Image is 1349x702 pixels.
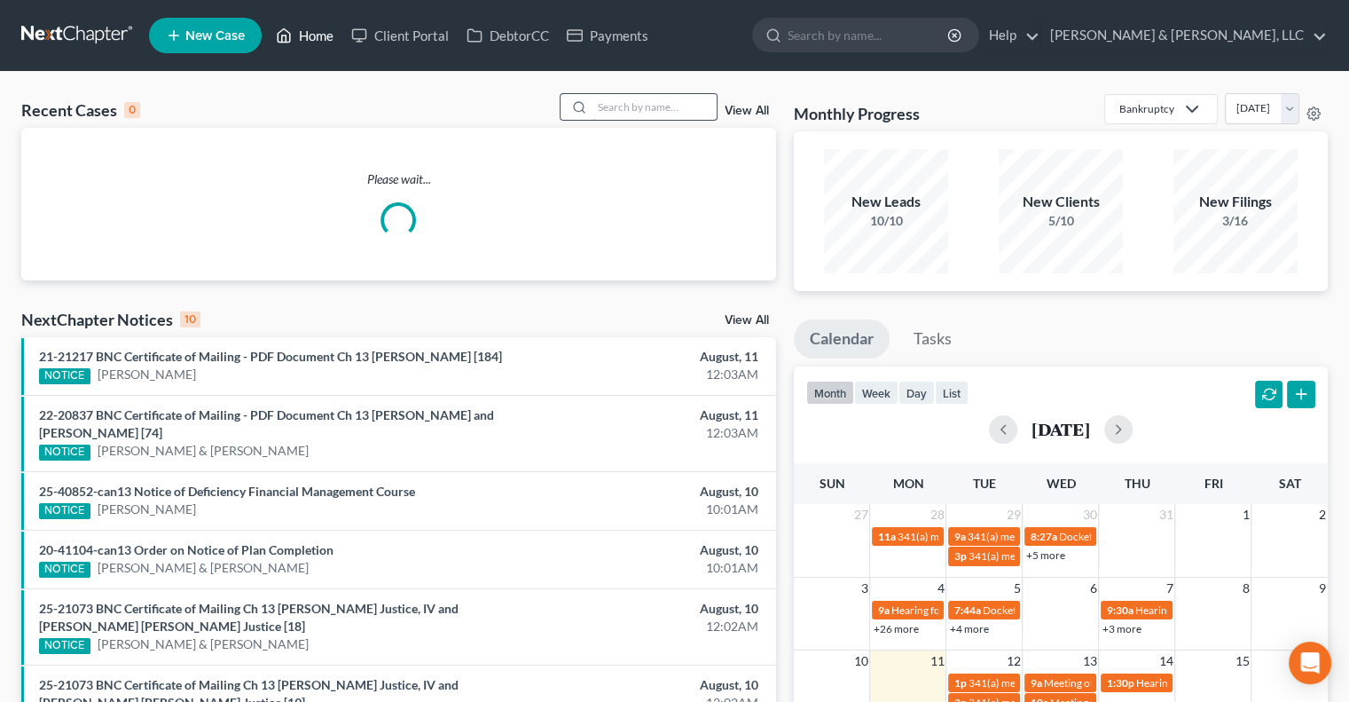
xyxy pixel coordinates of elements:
span: Mon [892,476,923,491]
a: 20-41104-can13 Order on Notice of Plan Completion [39,542,333,557]
button: day [898,381,935,405]
div: August, 10 [530,600,758,618]
span: 1 [1240,504,1251,525]
div: NOTICE [39,638,90,654]
span: 8:27a [1030,530,1056,543]
span: 9 [1317,578,1328,599]
a: +3 more [1102,622,1141,635]
a: +26 more [873,622,918,635]
div: 0 [124,102,140,118]
span: Sat [1278,476,1300,491]
span: 2 [1317,504,1328,525]
button: week [854,381,898,405]
div: Recent Cases [21,99,140,121]
span: Docket Text: for [PERSON_NAME] [982,603,1141,617]
div: Open Intercom Messenger [1289,642,1331,684]
div: NOTICE [39,562,90,578]
a: [PERSON_NAME] & [PERSON_NAME] [98,559,309,577]
span: 10 [851,651,869,672]
span: Hearing for [PERSON_NAME] [890,603,1029,617]
a: Help [980,20,1039,51]
div: Bankruptcy [1119,101,1174,116]
div: August, 10 [530,676,758,694]
span: 7:44a [953,603,980,617]
div: 10:01AM [530,559,758,577]
a: +4 more [949,622,988,635]
div: NOTICE [39,503,90,519]
div: New Filings [1173,192,1298,212]
a: [PERSON_NAME] & [PERSON_NAME] [98,442,309,460]
span: 30 [1080,504,1098,525]
span: New Case [185,29,245,43]
div: NOTICE [39,368,90,384]
span: 3p [953,549,966,563]
a: Tasks [898,319,968,359]
a: 25-21073 BNC Certificate of Mailing Ch 13 [PERSON_NAME] Justice, IV and [PERSON_NAME] [PERSON_NAM... [39,601,459,634]
div: 3/16 [1173,212,1298,230]
input: Search by name... [788,19,950,51]
span: Hearing for [PERSON_NAME] [1135,676,1274,690]
a: 21-21217 BNC Certificate of Mailing - PDF Document Ch 13 [PERSON_NAME] [184] [39,349,502,364]
div: 5/10 [999,212,1123,230]
div: 12:03AM [530,424,758,442]
span: Docket Text: for [PERSON_NAME] [1058,530,1217,543]
span: 1p [953,676,966,690]
span: 15 [1233,651,1251,672]
a: [PERSON_NAME] & [PERSON_NAME], LLC [1041,20,1327,51]
div: New Leads [824,192,948,212]
span: 341(a) meeting for [PERSON_NAME] [967,530,1138,543]
div: August, 11 [530,348,758,366]
div: 12:03AM [530,366,758,383]
a: 22-20837 BNC Certificate of Mailing - PDF Document Ch 13 [PERSON_NAME] and [PERSON_NAME] [74] [39,407,494,440]
a: Payments [558,20,657,51]
input: Search by name... [592,94,717,120]
span: 11 [928,651,945,672]
div: 10 [180,312,200,327]
a: View All [725,314,769,327]
span: 5 [1011,578,1022,599]
button: month [806,381,854,405]
a: [PERSON_NAME] [98,366,196,383]
span: 12 [1004,651,1022,672]
span: Sun [819,476,844,491]
span: 1:30p [1106,676,1133,690]
span: 9a [953,530,965,543]
span: 3 [859,578,869,599]
span: Meeting of Creditors for [PERSON_NAME] [1043,676,1240,690]
span: 7 [1164,578,1174,599]
a: +5 more [1025,548,1064,562]
div: 10/10 [824,212,948,230]
span: 11a [877,530,895,543]
span: 341(a) meeting for [PERSON_NAME] & [PERSON_NAME] [897,530,1162,543]
div: NOTICE [39,445,90,461]
span: 14 [1157,651,1174,672]
span: Thu [1124,476,1149,491]
span: Tue [973,476,996,491]
span: 13 [1080,651,1098,672]
span: 6 [1087,578,1098,599]
button: list [935,381,969,405]
span: 341(a) meeting for [PERSON_NAME] [968,676,1139,690]
a: Client Portal [342,20,458,51]
a: DebtorCC [458,20,558,51]
div: 10:01AM [530,501,758,518]
span: Fri [1204,476,1222,491]
p: Please wait... [21,170,776,188]
div: 12:02AM [530,618,758,635]
div: August, 10 [530,541,758,559]
a: [PERSON_NAME] [98,501,196,518]
div: August, 10 [530,483,758,501]
span: 9a [877,603,889,617]
span: Wed [1046,476,1075,491]
span: 27 [851,504,869,525]
a: [PERSON_NAME] & [PERSON_NAME] [98,635,309,653]
span: 8 [1240,578,1251,599]
span: 31 [1157,504,1174,525]
h3: Monthly Progress [794,103,920,124]
span: 29 [1004,504,1022,525]
a: 25-40852-can13 Notice of Deficiency Financial Management Course [39,484,415,499]
a: Calendar [794,319,890,359]
span: 9a [1030,676,1041,690]
a: View All [725,105,769,117]
span: 9:30a [1106,603,1133,617]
